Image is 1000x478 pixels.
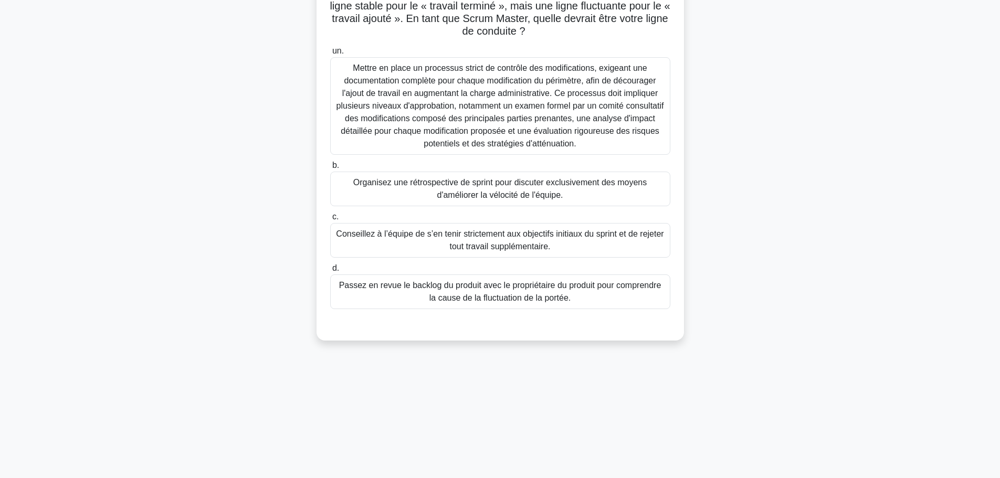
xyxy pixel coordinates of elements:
[336,63,664,148] font: Mettre en place un processus strict de contrôle des modifications, exigeant une documentation com...
[353,178,647,199] font: Organisez une rétrospective de sprint pour discuter exclusivement des moyens d'améliorer la véloc...
[332,263,339,272] font: d.
[339,281,661,302] font: Passez en revue le backlog du produit avec le propriétaire du produit pour comprendre la cause de...
[336,229,664,251] font: Conseillez à l’équipe de s’en tenir strictement aux objectifs initiaux du sprint et de rejeter to...
[332,161,339,169] font: b.
[332,212,339,221] font: c.
[332,46,344,55] font: un.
